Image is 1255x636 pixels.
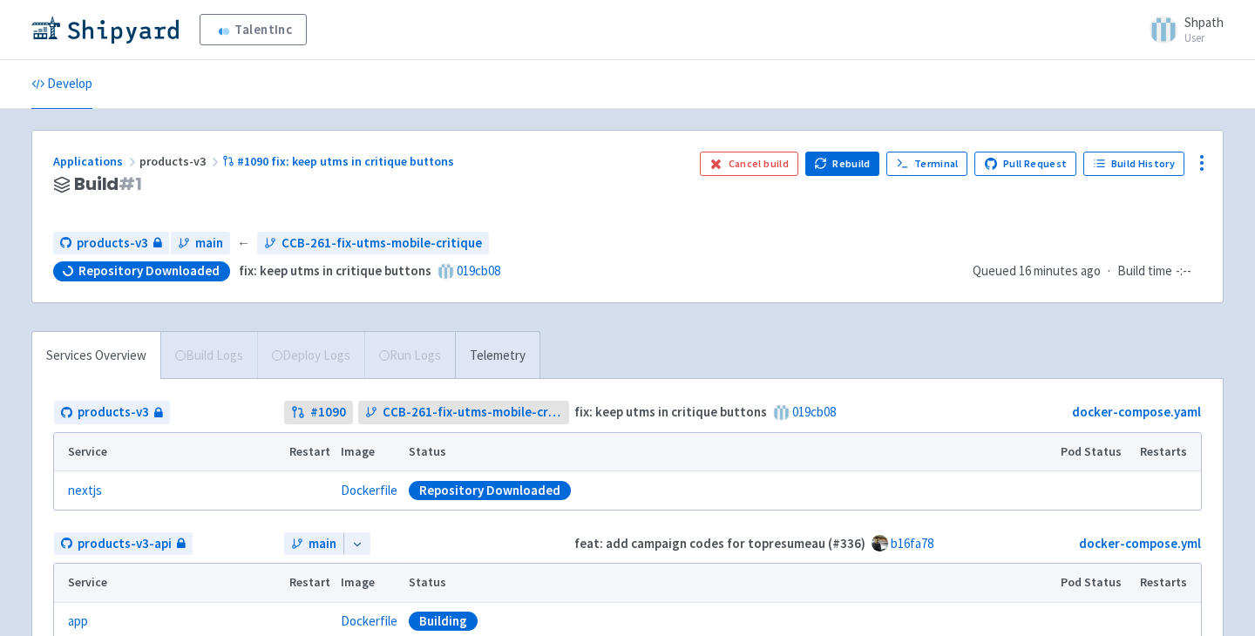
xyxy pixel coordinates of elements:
th: Service [54,433,283,471]
a: Telemetry [455,332,539,380]
th: Service [54,564,283,602]
span: main [195,233,223,254]
span: ← [237,233,250,254]
span: products-v3-api [78,534,172,554]
span: products-v3 [139,153,222,169]
span: Repository Downloaded [78,262,220,280]
th: Restarts [1135,564,1201,602]
span: Build [74,174,142,194]
a: #1090 fix: keep utms in critique buttons [222,153,457,169]
a: Pull Request [974,152,1076,176]
strong: fix: keep utms in critique buttons [574,403,767,420]
a: products-v3-api [54,532,193,556]
a: docker-compose.yaml [1072,403,1201,420]
a: TalentInc [200,14,306,45]
a: nextjs [68,481,102,501]
th: Restarts [1135,433,1201,471]
a: main [171,232,230,255]
a: Services Overview [32,332,160,380]
button: Rebuild [805,152,880,176]
div: Repository Downloaded [409,481,571,500]
span: -:-- [1176,261,1191,281]
a: app [68,612,88,632]
a: Terminal [886,152,967,176]
strong: fix: keep utms in critique buttons [239,262,431,279]
strong: # 1090 [310,403,346,423]
th: Status [404,433,1055,471]
th: Pod Status [1055,433,1135,471]
span: Shpath [1184,14,1224,30]
th: Pod Status [1055,564,1135,602]
div: Building [409,612,478,631]
span: main [309,534,336,554]
th: Restart [283,433,336,471]
a: Dockerfile [341,482,397,498]
button: Cancel build [700,152,798,176]
th: Image [336,564,404,602]
span: CCB-261-fix-utms-mobile-critique [383,403,563,423]
a: main [284,532,343,556]
a: Dockerfile [341,612,397,629]
span: CCB-261-fix-utms-mobile-critique [282,233,482,254]
th: Image [336,433,404,471]
a: products-v3 [54,401,170,424]
span: # 1 [119,172,142,196]
a: Build History [1083,152,1184,176]
a: 019cb08 [792,403,836,420]
th: Status [404,564,1055,602]
a: #1090 [284,401,353,424]
span: products-v3 [77,233,148,254]
a: Develop [31,60,92,109]
a: products-v3 [53,232,169,255]
span: products-v3 [78,403,149,423]
a: CCB-261-fix-utms-mobile-critique [358,401,570,424]
a: docker-compose.yml [1079,535,1201,551]
time: 16 minutes ago [1019,262,1101,279]
a: Shpath User [1139,16,1224,44]
a: CCB-261-fix-utms-mobile-critique [257,232,489,255]
a: 019cb08 [457,262,500,279]
strong: feat: add campaign codes for topresumeau (#336) [574,535,865,551]
img: Shipyard logo [31,16,179,44]
th: Restart [283,564,336,602]
span: Queued [973,262,1101,279]
a: Applications [53,153,139,169]
div: · [973,261,1202,281]
a: b16fa78 [891,535,933,551]
small: User [1184,32,1224,44]
span: Build time [1117,261,1172,281]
